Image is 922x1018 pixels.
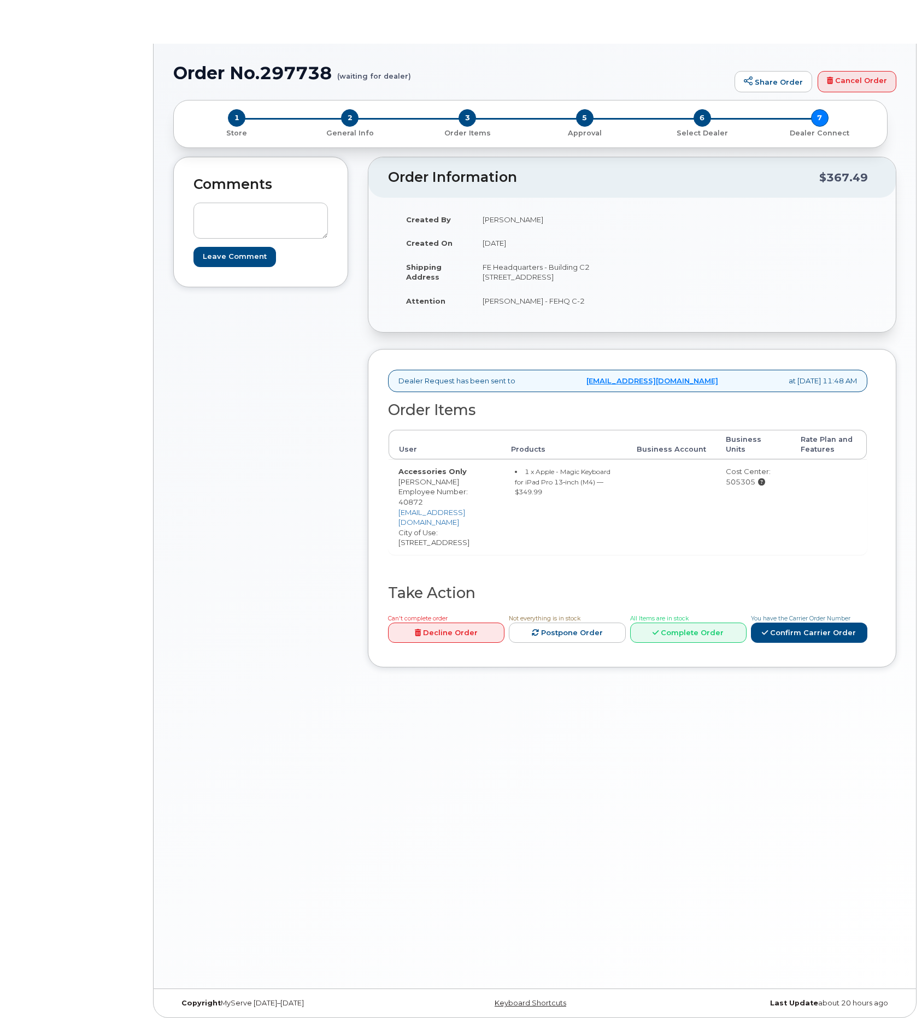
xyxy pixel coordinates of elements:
a: 5 Approval [526,127,643,138]
a: 6 Select Dealer [643,127,761,138]
div: MyServe [DATE]–[DATE] [173,999,414,1008]
strong: Copyright [181,999,221,1007]
span: Employee Number: 40872 [398,487,468,506]
a: Postpone Order [509,623,625,643]
strong: Shipping Address [406,263,442,282]
td: [PERSON_NAME] City of Use: [STREET_ADDRESS] [389,459,501,554]
a: Confirm Carrier Order [751,623,867,643]
a: [EMAIL_ADDRESS][DOMAIN_NAME] [586,376,718,386]
a: Complete Order [630,623,747,643]
span: 1 [228,109,245,127]
span: 3 [459,109,476,127]
div: about 20 hours ago [655,999,896,1008]
p: Order Items [413,128,522,138]
h2: Take Action [388,585,867,601]
div: Cost Center: 505305 [726,466,781,487]
a: Decline Order [388,623,504,643]
h2: Order Information [388,170,819,185]
p: Approval [530,128,639,138]
a: Share Order [735,71,812,93]
td: [PERSON_NAME] [473,208,624,232]
strong: Created By [406,215,451,224]
span: You have the Carrier Order Number [751,615,850,622]
a: 2 General Info [291,127,409,138]
td: [DATE] [473,231,624,255]
p: Store [187,128,287,138]
span: 6 [694,109,711,127]
h2: Comments [193,177,328,192]
span: 2 [341,109,359,127]
h2: Order Items [388,402,867,418]
span: Not everything is in stock [509,615,580,622]
div: $367.49 [819,167,868,188]
p: Select Dealer [648,128,756,138]
span: Can't complete order [388,615,448,622]
th: Products [501,430,627,460]
input: Leave Comment [193,247,276,267]
th: Business Units [716,430,791,460]
h1: Order No.297738 [173,63,729,82]
p: General Info [296,128,404,138]
a: Cancel Order [818,71,896,93]
strong: Accessories Only [398,467,467,476]
th: Rate Plan and Features [791,430,867,460]
strong: Created On [406,239,453,247]
span: 5 [576,109,594,127]
div: Dealer Request has been sent to at [DATE] 11:48 AM [388,370,867,392]
a: [EMAIL_ADDRESS][DOMAIN_NAME] [398,508,465,527]
td: [PERSON_NAME] - FEHQ C-2 [473,289,624,313]
small: 1 x Apple - Magic Keyboard for iPad Pro 13‑inch (M4) — $349.99 [515,467,610,496]
td: FE Headquarters - Building C2 [STREET_ADDRESS] [473,255,624,289]
a: 3 Order Items [409,127,526,138]
a: 1 Store [183,127,291,138]
th: Business Account [627,430,716,460]
strong: Last Update [770,999,818,1007]
span: All Items are in stock [630,615,689,622]
th: User [389,430,501,460]
a: Keyboard Shortcuts [495,999,566,1007]
strong: Attention [406,297,445,305]
small: (waiting for dealer) [337,63,411,80]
